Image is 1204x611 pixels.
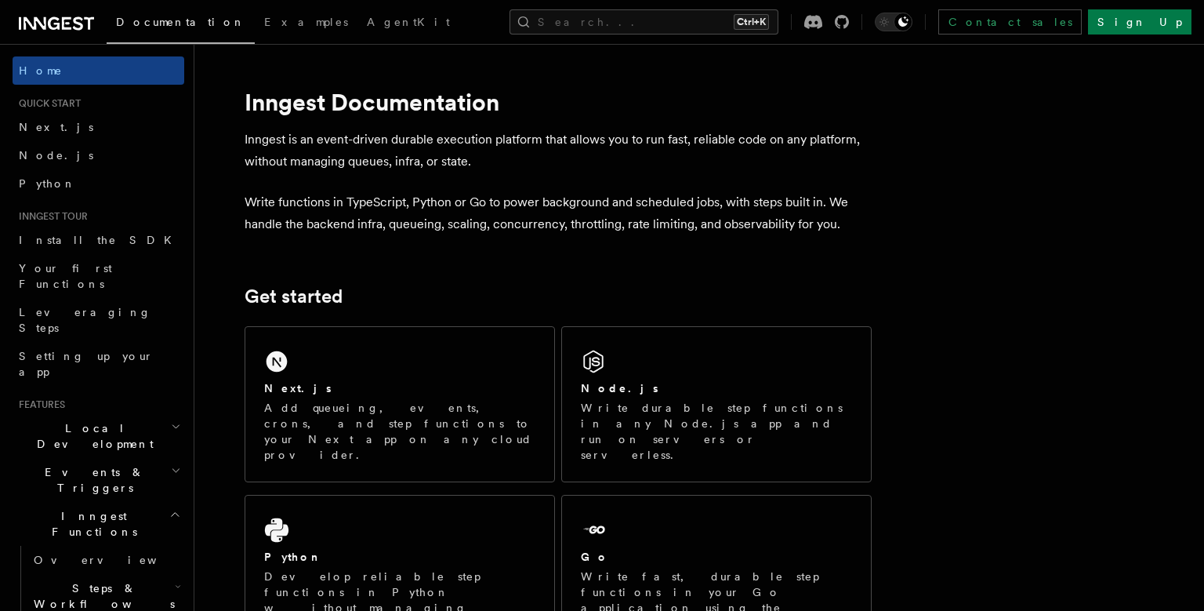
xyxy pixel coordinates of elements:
span: Inngest Functions [13,508,169,540]
h1: Inngest Documentation [245,88,872,116]
a: Your first Functions [13,254,184,298]
span: Quick start [13,97,81,110]
button: Inngest Functions [13,502,184,546]
h2: Next.js [264,380,332,396]
span: Setting up your app [19,350,154,378]
a: Node.js [13,141,184,169]
span: Examples [264,16,348,28]
span: Overview [34,554,195,566]
a: Examples [255,5,357,42]
a: Leveraging Steps [13,298,184,342]
button: Local Development [13,414,184,458]
a: Next.js [13,113,184,141]
p: Add queueing, events, crons, and step functions to your Next app on any cloud provider. [264,400,535,463]
button: Events & Triggers [13,458,184,502]
a: Contact sales [938,9,1082,35]
a: Home [13,56,184,85]
h2: Node.js [581,380,658,396]
button: Search...Ctrl+K [510,9,778,35]
p: Write durable step functions in any Node.js app and run on servers or serverless. [581,400,852,463]
span: Next.js [19,121,93,133]
a: Setting up your app [13,342,184,386]
p: Write functions in TypeScript, Python or Go to power background and scheduled jobs, with steps bu... [245,191,872,235]
a: Documentation [107,5,255,44]
span: Events & Triggers [13,464,171,496]
p: Inngest is an event-driven durable execution platform that allows you to run fast, reliable code ... [245,129,872,173]
a: Get started [245,285,343,307]
h2: Python [264,549,322,565]
span: Features [13,398,65,411]
a: Install the SDK [13,226,184,254]
h2: Go [581,549,609,565]
kbd: Ctrl+K [734,14,769,30]
span: Your first Functions [19,262,112,290]
a: Sign Up [1088,9,1191,35]
a: AgentKit [357,5,459,42]
a: Python [13,169,184,198]
span: Node.js [19,149,93,162]
span: Home [19,63,63,78]
a: Next.jsAdd queueing, events, crons, and step functions to your Next app on any cloud provider. [245,326,555,482]
span: Inngest tour [13,210,88,223]
span: Local Development [13,420,171,452]
span: Python [19,177,76,190]
a: Overview [27,546,184,574]
span: Documentation [116,16,245,28]
span: Install the SDK [19,234,181,246]
span: Leveraging Steps [19,306,151,334]
a: Node.jsWrite durable step functions in any Node.js app and run on servers or serverless. [561,326,872,482]
button: Toggle dark mode [875,13,912,31]
span: AgentKit [367,16,450,28]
